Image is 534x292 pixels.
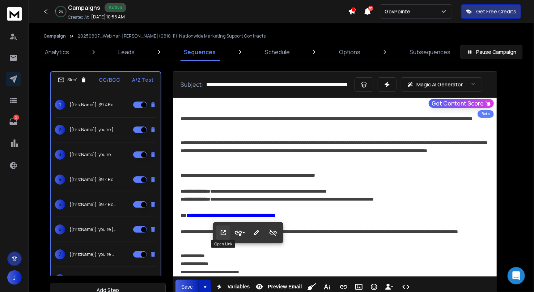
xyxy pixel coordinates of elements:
[335,43,365,61] a: Options
[118,48,135,56] p: Leads
[410,48,450,56] p: Subsequences
[55,125,65,135] span: 2
[179,43,220,61] a: Sequences
[55,175,65,185] span: 4
[69,252,116,257] p: {{firstName}}, you’re only competing for {{Contracts Advertised}} of Professional Consulting & Ma...
[55,199,65,210] span: 5
[77,33,266,39] p: 20250907_Webinar-[PERSON_NAME] (0910-11)-Nationwide Marketing Support Contracts
[68,14,90,20] p: Created At:
[429,99,494,108] button: Get Content Score
[405,43,455,61] a: Subsequences
[385,8,413,15] p: GovPointe
[55,274,65,284] span: 8
[55,224,65,235] span: 6
[69,127,116,133] p: {{firstName}}, you’re {missing out on|not seeing|locked out of} $9.4B in Professional Consulting ...
[416,81,463,88] p: Magic AI Generator
[181,80,203,89] p: Subject:
[184,48,216,56] p: Sequences
[58,77,87,83] div: Step 1
[45,48,69,56] p: Analytics
[69,227,116,232] p: {{firstName}}, you’re {missing out on|not seeing|locked out of} $9.4B in Professional Consulting ...
[41,43,73,61] a: Analytics
[508,267,525,284] div: Open Intercom Messenger
[6,115,21,129] a: 2
[476,8,516,15] p: Get Free Credits
[13,115,19,120] p: 2
[99,76,120,83] p: CC/BCC
[211,240,235,248] div: Open Link
[69,177,116,182] p: {{firstName}}, $9.4B of Professional Consulting & Marketing Services subcontracts were {never pos...
[55,150,65,160] span: 3
[91,14,125,20] p: [DATE] 10:56 AM
[114,43,139,61] a: Leads
[69,152,116,158] p: {{firstName}}, you’re only competing for {{Contracts Advertised}} of Professional Consulting & Ma...
[55,100,65,110] span: 1
[401,77,482,92] button: Magic AI Generator
[43,33,66,39] button: Campaign
[461,4,521,19] button: Get Free Credits
[260,43,294,61] a: Schedule
[55,249,65,259] span: 7
[7,270,22,285] button: J
[266,226,280,240] button: Unlink
[69,102,116,108] p: {{firstName}}, $9.4B of Professional Consulting & Marketing Services subcontracts {never hit|aren...
[339,48,360,56] p: Options
[7,7,22,21] img: logo
[478,110,494,118] div: Beta
[265,48,290,56] p: Schedule
[226,284,251,290] span: Variables
[132,76,153,83] p: A/Z Test
[105,3,126,12] div: Active
[68,3,100,12] h1: Campaigns
[250,226,263,240] button: Edit Link
[266,284,303,290] span: Preview Email
[368,6,373,11] span: 50
[59,9,63,14] p: 5 %
[69,202,116,207] p: {{firstName}}, $9.4B of Professional Consulting & Marketing Services subcontracts {never hit|aren...
[461,45,522,59] button: Pause Campaign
